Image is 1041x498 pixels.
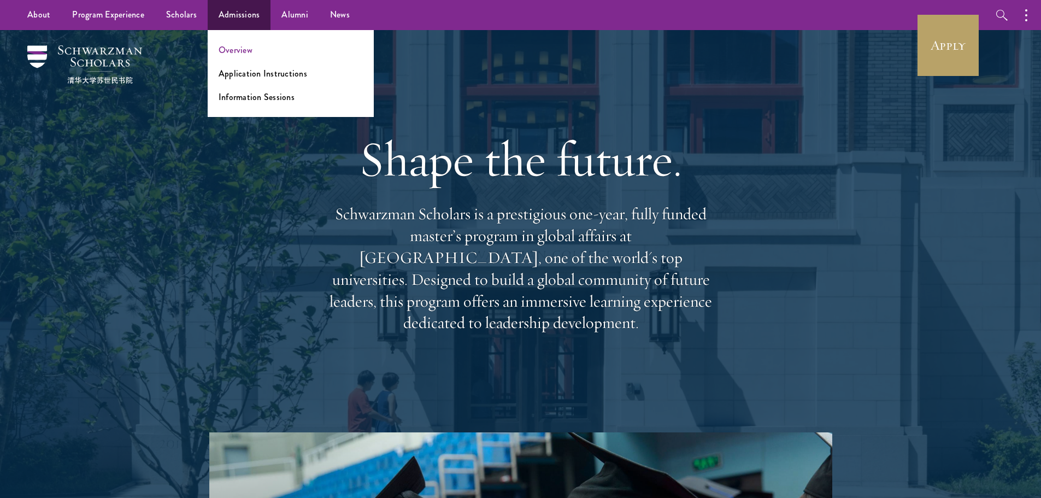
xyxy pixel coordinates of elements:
a: Application Instructions [219,67,307,80]
p: Schwarzman Scholars is a prestigious one-year, fully funded master’s program in global affairs at... [324,203,717,334]
img: Schwarzman Scholars [27,45,142,84]
h1: Shape the future. [324,128,717,190]
a: Overview [219,44,252,56]
a: Information Sessions [219,91,295,103]
a: Apply [918,15,979,76]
